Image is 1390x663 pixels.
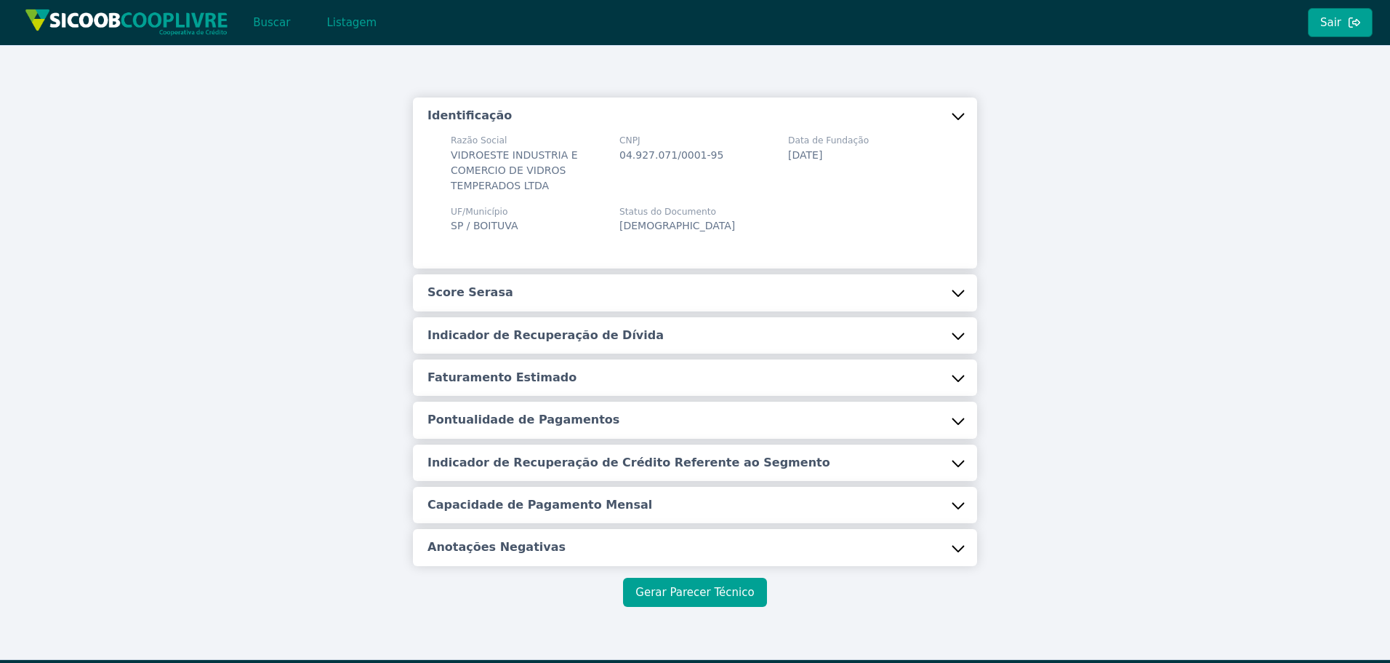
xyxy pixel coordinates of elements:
button: Indicador de Recuperação de Dívida [413,317,977,354]
button: Capacidade de Pagamento Mensal [413,487,977,523]
h5: Anotações Negativas [427,539,566,555]
button: Score Serasa [413,274,977,311]
button: Sair [1308,8,1373,37]
button: Listagem [314,8,389,37]
span: VIDROESTE INDUSTRIA E COMERCIO DE VIDROS TEMPERADOS LTDA [451,149,578,191]
h5: Indicador de Recuperação de Crédito Referente ao Segmento [427,455,830,471]
button: Indicador de Recuperação de Crédito Referente ao Segmento [413,445,977,481]
button: Buscar [241,8,302,37]
button: Pontualidade de Pagamentos [413,402,977,438]
span: SP / BOITUVA [451,220,518,231]
span: Status do Documento [619,205,735,218]
h5: Pontualidade de Pagamentos [427,412,619,428]
h5: Faturamento Estimado [427,370,577,386]
span: [DATE] [788,149,822,161]
button: Faturamento Estimado [413,360,977,396]
button: Anotações Negativas [413,529,977,565]
span: Data de Fundação [788,134,869,147]
span: 04.927.071/0001-95 [619,149,723,161]
img: img/sicoob_cooplivre.png [25,9,228,36]
span: Razão Social [451,134,602,147]
span: [DEMOGRAPHIC_DATA] [619,220,735,231]
button: Identificação [413,98,977,134]
span: CNPJ [619,134,723,147]
h5: Capacidade de Pagamento Mensal [427,497,652,513]
span: UF/Município [451,205,518,218]
button: Gerar Parecer Técnico [623,578,766,607]
h5: Identificação [427,108,512,124]
h5: Indicador de Recuperação de Dívida [427,327,664,344]
h5: Score Serasa [427,285,513,301]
